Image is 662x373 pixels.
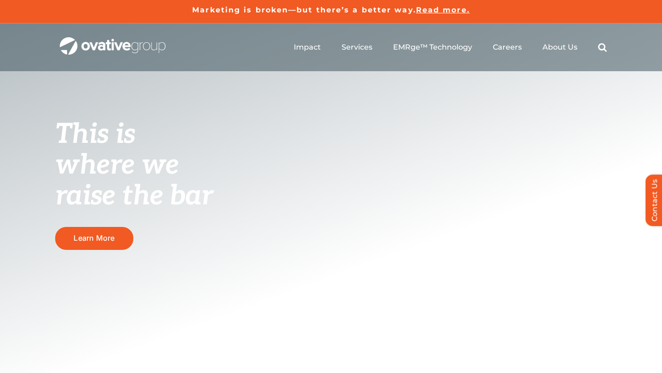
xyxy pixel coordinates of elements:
[74,234,114,243] span: Learn More
[55,227,133,249] a: Learn More
[493,43,522,52] a: Careers
[342,43,372,52] a: Services
[55,118,135,151] span: This is
[416,6,470,14] a: Read more.
[294,43,321,52] a: Impact
[542,43,577,52] a: About Us
[598,43,607,52] a: Search
[55,149,213,213] span: where we raise the bar
[60,36,165,45] a: OG_Full_horizontal_WHT
[294,33,607,62] nav: Menu
[393,43,472,52] a: EMRge™ Technology
[192,6,416,14] a: Marketing is broken—but there’s a better way.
